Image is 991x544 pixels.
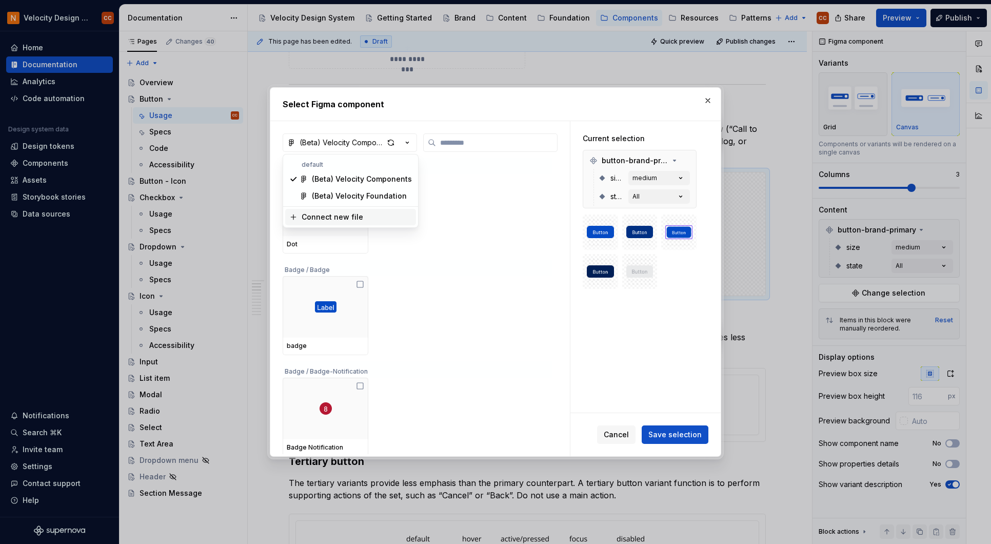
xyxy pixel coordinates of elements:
[302,212,363,222] div: Connect new file
[283,154,418,206] div: Suggestions
[285,161,416,169] div: default
[283,207,418,227] div: Suggestions
[312,191,407,201] div: (Beta) Velocity Foundation
[312,174,412,184] div: (Beta) Velocity Components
